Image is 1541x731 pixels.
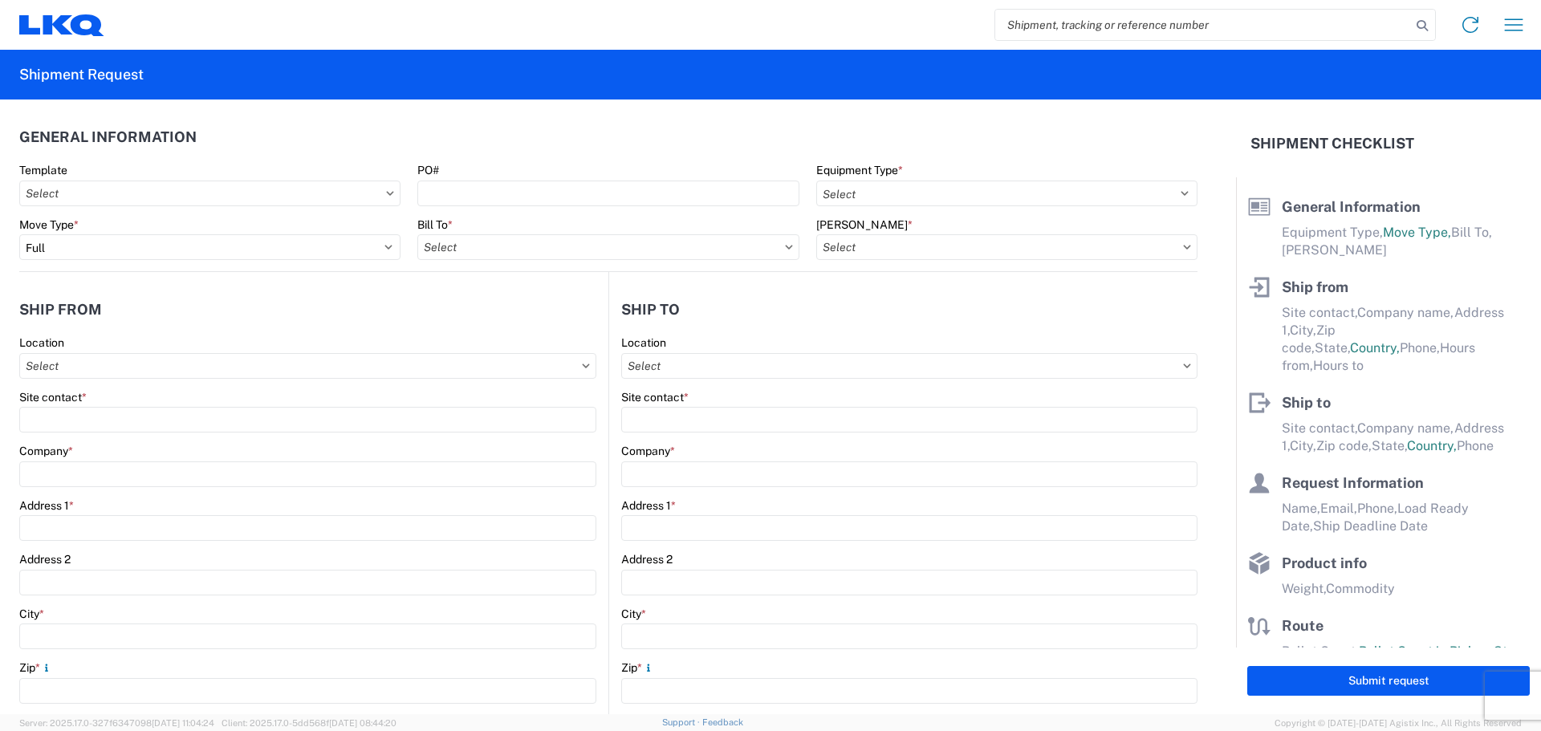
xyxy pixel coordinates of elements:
[19,660,53,675] label: Zip
[1357,420,1454,436] span: Company name,
[19,718,214,728] span: Server: 2025.17.0-327f6347098
[1282,198,1421,215] span: General Information
[1320,501,1357,516] span: Email,
[1282,305,1357,320] span: Site contact,
[1282,474,1424,491] span: Request Information
[1357,501,1397,516] span: Phone,
[1275,716,1522,730] span: Copyright © [DATE]-[DATE] Agistix Inc., All Rights Reserved
[19,390,87,404] label: Site contact
[1400,340,1440,355] span: Phone,
[329,718,396,728] span: [DATE] 08:44:20
[417,217,453,232] label: Bill To
[19,353,596,379] input: Select
[621,390,689,404] label: Site contact
[19,181,400,206] input: Select
[621,335,666,350] label: Location
[1313,518,1428,534] span: Ship Deadline Date
[19,335,64,350] label: Location
[702,717,743,727] a: Feedback
[621,552,673,567] label: Address 2
[621,353,1197,379] input: Select
[19,65,144,84] h2: Shipment Request
[1350,340,1400,355] span: Country,
[1372,438,1407,453] span: State,
[1282,617,1323,634] span: Route
[1282,225,1383,240] span: Equipment Type,
[222,718,396,728] span: Client: 2025.17.0-5dd568f
[19,552,71,567] label: Address 2
[1357,305,1454,320] span: Company name,
[19,607,44,621] label: City
[1282,644,1359,659] span: Pallet Count,
[19,163,67,177] label: Template
[1290,438,1316,453] span: City,
[816,163,903,177] label: Equipment Type
[19,444,73,458] label: Company
[1282,554,1367,571] span: Product info
[1282,242,1387,258] span: [PERSON_NAME]
[621,607,646,621] label: City
[1457,438,1494,453] span: Phone
[816,217,913,232] label: [PERSON_NAME]
[816,234,1197,260] input: Select
[1282,278,1348,295] span: Ship from
[1451,225,1492,240] span: Bill To,
[621,444,675,458] label: Company
[1282,394,1331,411] span: Ship to
[417,163,439,177] label: PO#
[19,302,102,318] h2: Ship from
[1290,323,1316,338] span: City,
[662,717,702,727] a: Support
[1407,438,1457,453] span: Country,
[621,498,676,513] label: Address 1
[1383,225,1451,240] span: Move Type,
[152,718,214,728] span: [DATE] 11:04:24
[1316,438,1372,453] span: Zip code,
[1250,134,1414,153] h2: Shipment Checklist
[995,10,1411,40] input: Shipment, tracking or reference number
[1313,358,1364,373] span: Hours to
[621,302,680,318] h2: Ship to
[19,217,79,232] label: Move Type
[1326,581,1395,596] span: Commodity
[1282,581,1326,596] span: Weight,
[621,660,655,675] label: Zip
[1247,666,1530,696] button: Submit request
[19,498,74,513] label: Address 1
[1282,644,1529,676] span: Pallet Count in Pickup Stops equals Pallet Count in delivery stops
[1315,340,1350,355] span: State,
[1282,420,1357,436] span: Site contact,
[417,234,799,260] input: Select
[1282,501,1320,516] span: Name,
[19,129,197,145] h2: General Information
